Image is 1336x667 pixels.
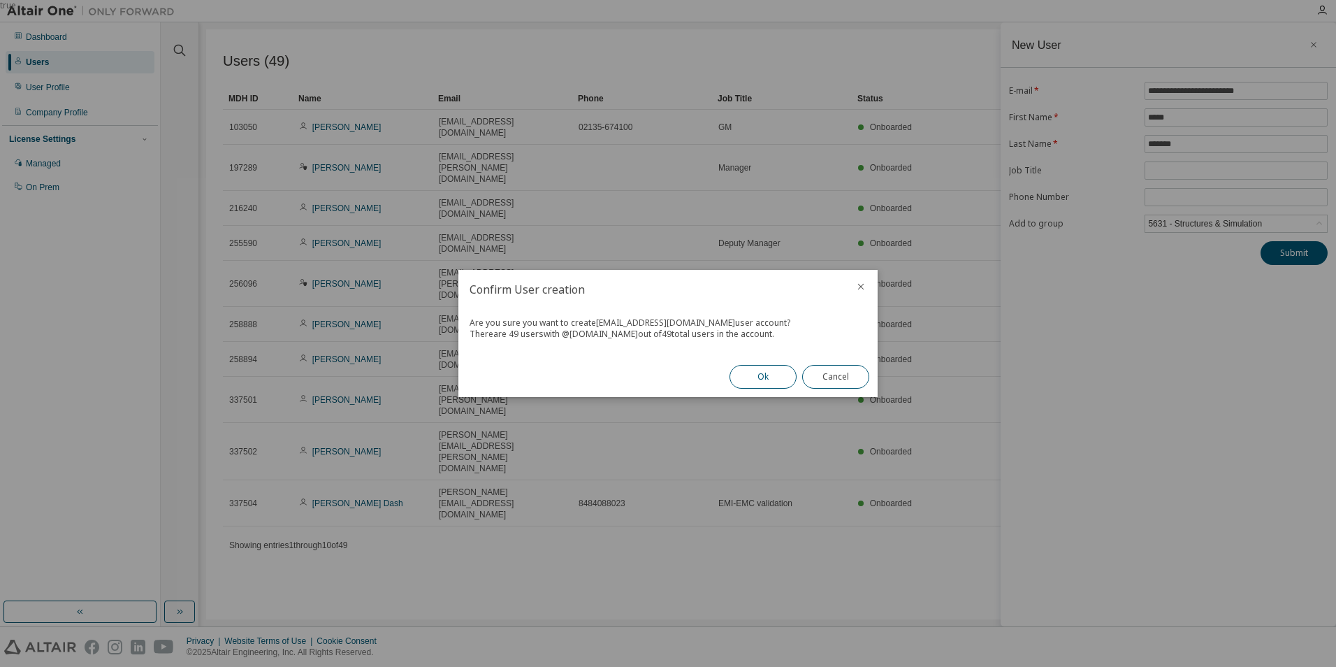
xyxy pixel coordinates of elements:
button: close [855,281,866,292]
div: There are 49 users with @ [DOMAIN_NAME] out of 49 total users in the account. [470,329,866,340]
h2: Confirm User creation [458,270,844,309]
button: Ok [729,365,797,389]
div: Are you sure you want to create [EMAIL_ADDRESS][DOMAIN_NAME] user account? [470,317,866,329]
button: Cancel [802,365,869,389]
